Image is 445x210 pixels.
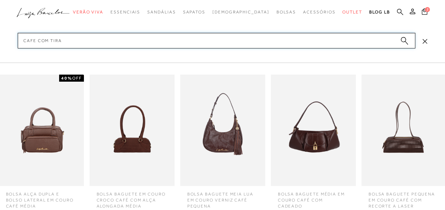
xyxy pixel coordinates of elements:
a: categoryNavScreenReaderText [147,6,176,19]
a: categoryNavScreenReaderText [110,6,140,19]
span: Verão Viva [73,10,103,14]
img: BOLSA BAGUETE MÉDIA EM COURO CAFÉ COM CADEADO [271,75,356,186]
img: BOLSA BAGUETE EM COURO CROCO CAFÉ COM ALÇA ALONGADA MÉDIA [90,75,175,186]
a: categoryNavScreenReaderText [342,6,362,19]
span: [DEMOGRAPHIC_DATA] [212,10,269,14]
span: BOLSA BAGUETE MEIA LUA EM COURO VERNIZ CAFÉ PEQUENA [182,186,263,209]
span: Outlet [342,10,362,14]
strong: 40% [61,76,72,81]
input: Buscar. [18,33,415,48]
button: 2 [420,8,429,17]
span: BOLSA BAGUETE EM COURO CROCO CAFÉ COM ALÇA ALONGADA MÉDIA [91,186,173,209]
span: Essenciais [110,10,140,14]
span: 2 [425,7,430,12]
span: Bolsas [276,10,296,14]
span: BOLSA BAGUETE MÉDIA EM COURO CAFÉ COM CADEADO [273,186,354,209]
span: OFF [72,76,82,81]
a: categoryNavScreenReaderText [303,6,335,19]
a: categoryNavScreenReaderText [276,6,296,19]
span: BOLSA BAGUETE PEQUENA EM COURO CAFÉ COM RECORTE A LASER [363,186,445,209]
span: Acessórios [303,10,335,14]
a: noSubCategoriesText [212,6,269,19]
a: categoryNavScreenReaderText [183,6,205,19]
a: BLOG LB [369,6,390,19]
a: categoryNavScreenReaderText [73,6,103,19]
img: BOLSA BAGUETE MEIA LUA EM COURO VERNIZ CAFÉ PEQUENA [180,75,265,186]
span: BLOG LB [369,10,390,14]
span: BOLSA ALÇA DUPLA E BOLSO LATERAL EM COURO CAFÉ MÉDIA [1,186,82,209]
span: Sandálias [147,10,176,14]
span: Sapatos [183,10,205,14]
